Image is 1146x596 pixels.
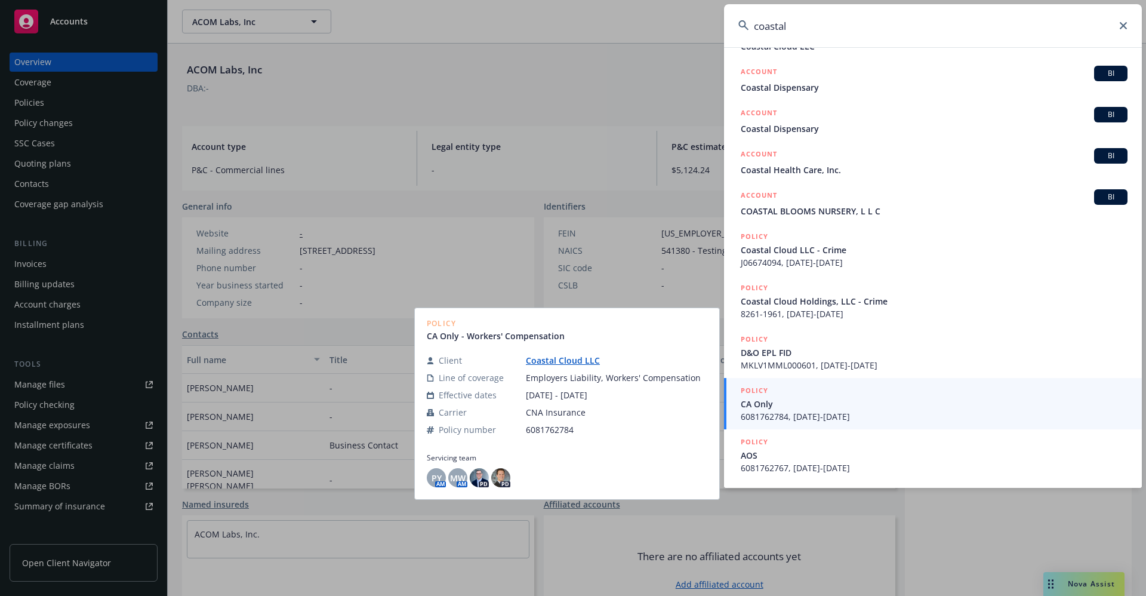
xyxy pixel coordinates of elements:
span: BI [1099,68,1123,79]
span: COASTAL BLOOMS NURSERY, L L C [741,205,1127,217]
a: ACCOUNTBICOASTAL BLOOMS NURSERY, L L C [724,183,1142,224]
span: Coastal Cloud LLC - Crime [741,244,1127,256]
a: POLICYAOS6081762767, [DATE]-[DATE] [724,429,1142,481]
span: 6081762784, [DATE]-[DATE] [741,410,1127,423]
h5: POLICY [741,436,768,448]
span: CA Only [741,398,1127,410]
a: POLICYCA Only6081762784, [DATE]-[DATE] [724,378,1142,429]
input: Search... [724,4,1142,47]
span: BI [1099,192,1123,202]
span: BI [1099,109,1123,120]
span: Coastal Cloud Holdings, LLC - Crime [741,295,1127,308]
a: ACCOUNTBICoastal Health Care, Inc. [724,142,1142,183]
h5: POLICY [741,385,768,397]
span: J06674094, [DATE]-[DATE] [741,256,1127,269]
span: AOS [741,449,1127,462]
h5: ACCOUNT [741,107,777,121]
a: ACCOUNTBICoastal Dispensary [724,100,1142,142]
h5: ACCOUNT [741,66,777,80]
a: ACCOUNTBICoastal Dispensary [724,59,1142,100]
span: MKLV1MML000601, [DATE]-[DATE] [741,359,1127,371]
a: POLICYCoastal Cloud Holdings, LLC - Crime8261-1961, [DATE]-[DATE] [724,275,1142,327]
span: Coastal Health Care, Inc. [741,164,1127,176]
span: Coastal Dispensary [741,81,1127,94]
span: 6081762767, [DATE]-[DATE] [741,462,1127,474]
h5: ACCOUNT [741,189,777,204]
h5: POLICY [741,231,768,242]
span: D&O EPL FID [741,346,1127,359]
a: POLICYD&O EPL FIDMKLV1MML000601, [DATE]-[DATE] [724,327,1142,378]
h5: POLICY [741,333,768,345]
span: Coastal Dispensary [741,122,1127,135]
a: POLICYCoastal Cloud LLC - CrimeJ06674094, [DATE]-[DATE] [724,224,1142,275]
span: BI [1099,150,1123,161]
span: 8261-1961, [DATE]-[DATE] [741,308,1127,320]
h5: ACCOUNT [741,148,777,162]
h5: POLICY [741,282,768,294]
